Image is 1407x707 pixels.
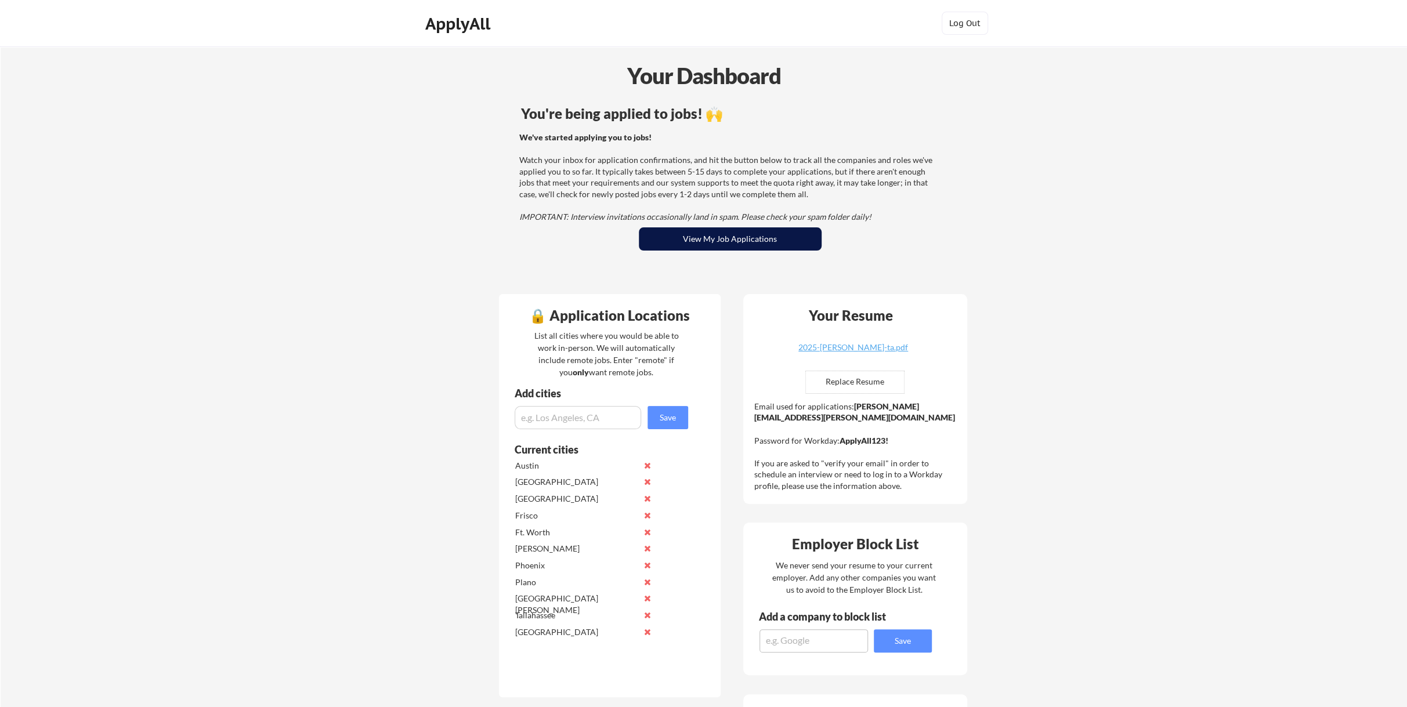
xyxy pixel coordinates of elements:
[784,343,923,351] div: 2025-[PERSON_NAME]-ta.pdf
[515,593,638,615] div: [GEOGRAPHIC_DATA][PERSON_NAME]
[515,510,638,521] div: Frisco
[519,212,871,222] em: IMPORTANT: Interview invitations occasionally land in spam. Please check your spam folder daily!
[573,367,589,377] strong: only
[784,343,923,361] a: 2025-[PERSON_NAME]-ta.pdf
[748,537,964,551] div: Employer Block List
[515,543,638,554] div: [PERSON_NAME]
[515,527,638,538] div: Ft. Worth
[874,629,932,652] button: Save
[1,59,1407,92] div: Your Dashboard
[754,401,959,492] div: Email used for applications: Password for Workday: If you are asked to "verify your email" in ord...
[515,577,638,588] div: Plano
[515,493,638,505] div: [GEOGRAPHIC_DATA]
[515,460,638,472] div: Austin
[519,132,938,223] div: Watch your inbox for application confirmations, and hit the button below to track all the compani...
[759,611,904,622] div: Add a company to block list
[515,560,638,571] div: Phoenix
[515,388,691,398] div: Add cities
[794,309,909,322] div: Your Resume
[527,329,686,378] div: List all cities where you would be able to work in-person. We will automatically include remote j...
[502,309,718,322] div: 🔒 Application Locations
[515,406,641,429] input: e.g. Los Angeles, CA
[840,436,888,445] strong: ApplyAll123!
[425,14,494,34] div: ApplyAll
[515,626,638,638] div: [GEOGRAPHIC_DATA]
[515,476,638,488] div: [GEOGRAPHIC_DATA]
[754,401,955,423] strong: [PERSON_NAME][EMAIL_ADDRESS][PERSON_NAME][DOMAIN_NAME]
[519,132,652,142] strong: We've started applying you to jobs!
[521,107,939,121] div: You're being applied to jobs! 🙌
[648,406,688,429] button: Save
[515,610,638,621] div: Tallahassee
[639,227,822,251] button: View My Job Applications
[515,444,675,455] div: Current cities
[772,559,937,596] div: We never send your resume to your current employer. Add any other companies you want us to avoid ...
[942,12,988,35] button: Log Out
